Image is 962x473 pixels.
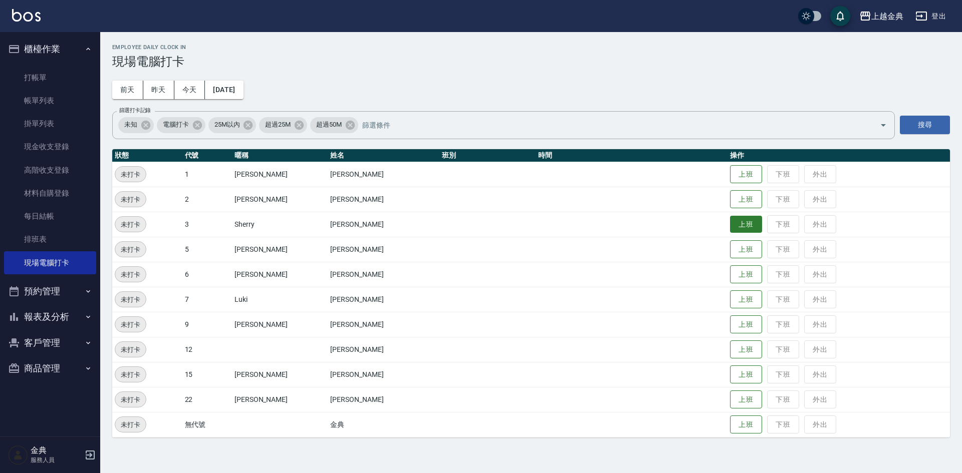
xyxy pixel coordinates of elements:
[182,312,232,337] td: 9
[182,262,232,287] td: 6
[328,149,439,162] th: 姓名
[118,120,143,130] span: 未知
[112,44,950,51] h2: Employee Daily Clock In
[328,312,439,337] td: [PERSON_NAME]
[182,187,232,212] td: 2
[115,269,146,280] span: 未打卡
[112,55,950,69] h3: 現場電腦打卡
[328,187,439,212] td: [PERSON_NAME]
[360,116,862,134] input: 篩選條件
[4,205,96,228] a: 每日結帳
[4,228,96,251] a: 排班表
[730,365,762,384] button: 上班
[143,81,174,99] button: 昨天
[115,219,146,230] span: 未打卡
[328,387,439,412] td: [PERSON_NAME]
[830,6,850,26] button: save
[4,89,96,112] a: 帳單列表
[730,415,762,434] button: 上班
[157,117,205,133] div: 電腦打卡
[119,107,151,114] label: 篩選打卡記錄
[232,162,328,187] td: [PERSON_NAME]
[328,212,439,237] td: [PERSON_NAME]
[310,117,358,133] div: 超過50M
[4,330,96,356] button: 客戶管理
[182,287,232,312] td: 7
[182,212,232,237] td: 3
[730,340,762,359] button: 上班
[259,120,297,130] span: 超過25M
[208,120,246,130] span: 25M以內
[536,149,728,162] th: 時間
[4,355,96,381] button: 商品管理
[328,287,439,312] td: [PERSON_NAME]
[4,182,96,205] a: 材料自購登錄
[310,120,348,130] span: 超過50M
[328,237,439,262] td: [PERSON_NAME]
[730,265,762,284] button: 上班
[855,6,907,27] button: 上越金典
[730,290,762,309] button: 上班
[4,36,96,62] button: 櫃檯作業
[730,240,762,259] button: 上班
[730,390,762,409] button: 上班
[328,337,439,362] td: [PERSON_NAME]
[4,304,96,330] button: 報表及分析
[730,216,762,233] button: 上班
[232,312,328,337] td: [PERSON_NAME]
[112,149,182,162] th: 狀態
[182,412,232,437] td: 無代號
[31,445,82,455] h5: 金典
[4,135,96,158] a: 現金收支登錄
[12,9,41,22] img: Logo
[115,369,146,380] span: 未打卡
[911,7,950,26] button: 登出
[115,319,146,330] span: 未打卡
[328,162,439,187] td: [PERSON_NAME]
[205,81,243,99] button: [DATE]
[182,149,232,162] th: 代號
[115,194,146,205] span: 未打卡
[232,262,328,287] td: [PERSON_NAME]
[232,149,328,162] th: 暱稱
[118,117,154,133] div: 未知
[31,455,82,464] p: 服務人員
[4,278,96,304] button: 預約管理
[4,66,96,89] a: 打帳單
[232,212,328,237] td: Sherry
[328,362,439,387] td: [PERSON_NAME]
[730,315,762,334] button: 上班
[182,337,232,362] td: 12
[115,244,146,255] span: 未打卡
[182,387,232,412] td: 22
[8,445,28,465] img: Person
[232,362,328,387] td: [PERSON_NAME]
[232,237,328,262] td: [PERSON_NAME]
[328,412,439,437] td: 金典
[4,112,96,135] a: 掛單列表
[115,419,146,430] span: 未打卡
[115,169,146,180] span: 未打卡
[174,81,205,99] button: 今天
[232,387,328,412] td: [PERSON_NAME]
[112,81,143,99] button: 前天
[4,251,96,274] a: 現場電腦打卡
[730,165,762,184] button: 上班
[871,10,903,23] div: 上越金典
[900,116,950,134] button: 搜尋
[232,187,328,212] td: [PERSON_NAME]
[182,162,232,187] td: 1
[208,117,257,133] div: 25M以內
[115,344,146,355] span: 未打卡
[728,149,950,162] th: 操作
[730,190,762,209] button: 上班
[259,117,307,133] div: 超過25M
[182,237,232,262] td: 5
[439,149,536,162] th: 班別
[115,394,146,405] span: 未打卡
[232,287,328,312] td: Luki
[4,159,96,182] a: 高階收支登錄
[182,362,232,387] td: 15
[875,117,891,133] button: Open
[328,262,439,287] td: [PERSON_NAME]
